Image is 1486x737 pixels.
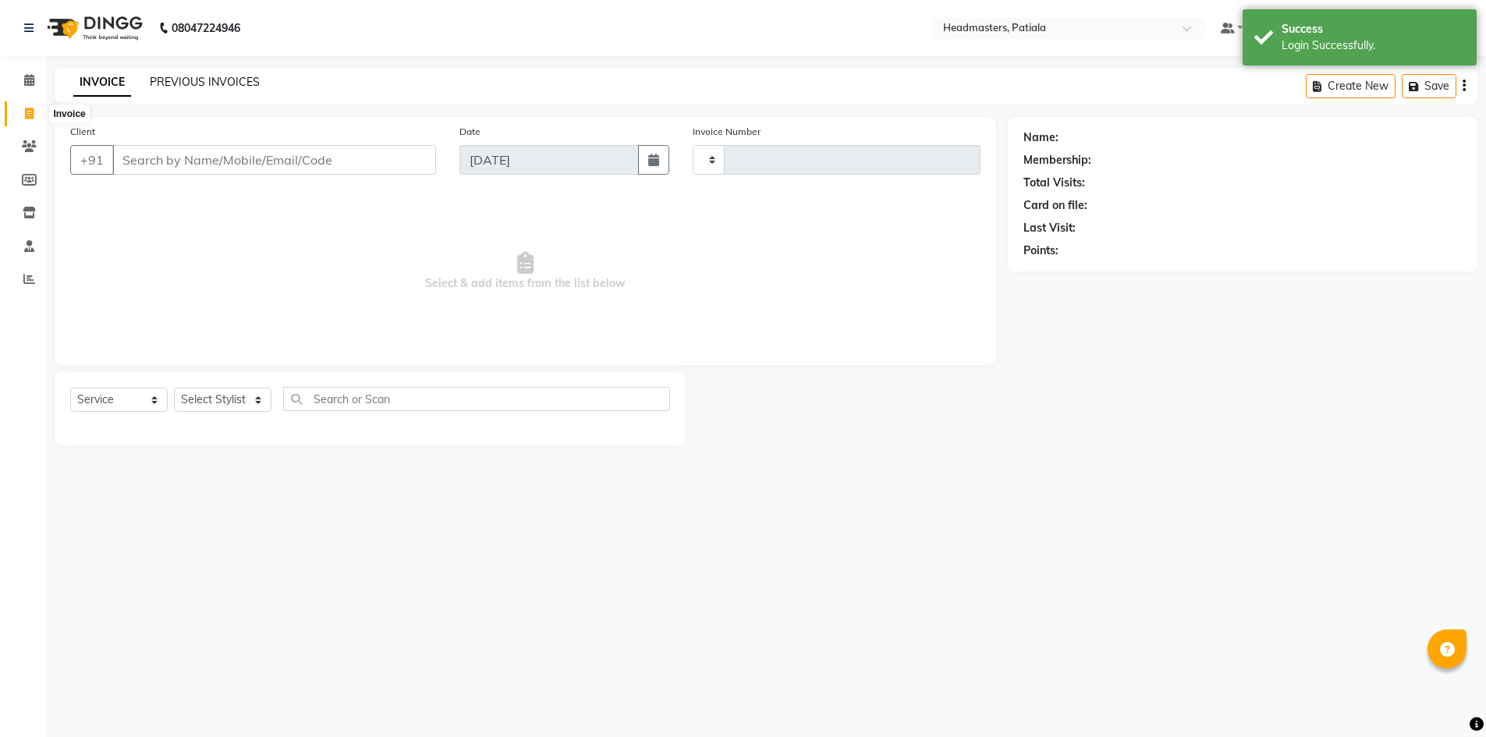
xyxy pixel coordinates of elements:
[73,69,131,97] a: INVOICE
[693,125,761,139] label: Invoice Number
[70,145,114,175] button: +91
[1306,74,1396,98] button: Create New
[70,125,95,139] label: Client
[1402,74,1456,98] button: Save
[1023,197,1087,214] div: Card on file:
[1023,129,1059,146] div: Name:
[150,75,260,89] a: PREVIOUS INVOICES
[459,125,481,139] label: Date
[112,145,436,175] input: Search by Name/Mobile/Email/Code
[1282,37,1465,54] div: Login Successfully.
[1023,175,1085,191] div: Total Visits:
[49,105,89,123] div: Invoice
[1023,220,1076,236] div: Last Visit:
[70,193,981,349] span: Select & add items from the list below
[172,6,240,50] b: 08047224946
[40,6,147,50] img: logo
[283,387,670,411] input: Search or Scan
[1282,21,1465,37] div: Success
[1023,152,1091,168] div: Membership:
[1023,243,1059,259] div: Points:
